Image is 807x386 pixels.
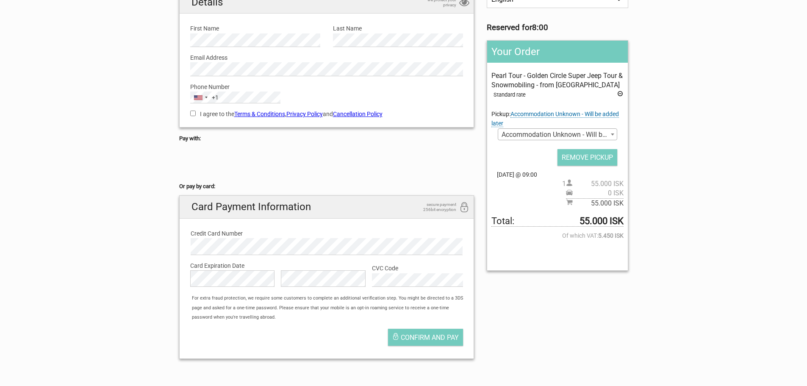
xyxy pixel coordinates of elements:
[188,294,474,322] div: For extra fraud protection, we require some customers to complete an additional verification step...
[491,111,619,127] span: Change pickup place
[191,229,463,238] label: Credit Card Number
[487,23,628,32] h3: Reserved for
[333,24,463,33] label: Last Name
[491,111,619,127] span: Pickup:
[179,134,474,143] h5: Pay with:
[12,15,96,22] p: We're away right now. Please check back later!
[498,129,616,141] span: Accommodation Unknown - Will be added later
[598,231,624,240] strong: 5.450 ISK
[388,329,463,346] button: Confirm and pay
[491,170,623,179] span: [DATE] @ 09:00
[557,149,617,166] input: REMOVE PICKUP
[333,111,383,117] a: Cancellation Policy
[401,333,459,342] span: Confirm and pay
[179,154,255,171] iframe: Secure payment button frame
[562,179,624,189] span: 1 person(s)
[190,261,463,270] label: Card Expiration Date
[532,23,548,32] strong: 8:00
[372,264,463,273] label: CVC Code
[580,217,624,226] strong: 55.000 ISK
[190,53,463,62] label: Email Address
[212,93,219,102] div: +1
[573,179,624,189] span: 55.000 ISK
[491,72,623,89] span: Pearl Tour - Golden Circle Super Jeep Tour & Snowmobiling - from [GEOGRAPHIC_DATA]
[414,202,456,212] span: secure payment 256bit encryption
[234,111,285,117] a: Terms & Conditions
[566,198,624,208] span: Subtotal
[191,92,219,103] button: Selected country
[190,109,463,119] label: I agree to the , and
[286,111,323,117] a: Privacy Policy
[498,128,617,140] span: Accommodation Unknown - Will be added later
[573,189,624,198] span: 0 ISK
[179,182,474,191] h5: Or pay by card:
[494,90,623,100] div: Standard rate
[491,217,623,226] span: Total to be paid
[190,24,320,33] label: First Name
[180,196,474,218] h2: Card Payment Information
[491,231,623,240] span: Of which VAT:
[459,202,469,214] i: 256bit encryption
[566,189,624,198] span: Pickup price
[573,199,624,208] span: 55.000 ISK
[487,41,627,63] h2: Your Order
[97,13,108,23] button: Open LiveChat chat widget
[190,82,463,92] label: Phone Number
